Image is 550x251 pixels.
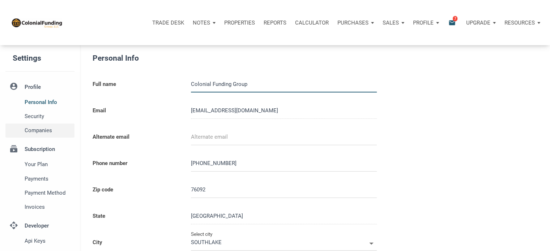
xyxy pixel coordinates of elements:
[193,20,210,26] p: Notes
[87,151,186,177] label: Phone number
[25,203,72,211] span: Invoices
[191,155,377,172] input: Phone number
[25,189,72,197] span: Payment Method
[87,177,186,203] label: Zip code
[191,129,377,145] input: Alternate email
[25,112,72,121] span: Security
[295,20,329,26] p: Calculator
[25,126,72,135] span: Companies
[5,124,74,138] a: Companies
[5,157,74,172] a: Your plan
[220,12,259,34] a: Properties
[337,20,368,26] p: Purchases
[224,20,255,26] p: Properties
[188,12,220,34] button: Notes
[264,20,286,26] p: Reports
[5,172,74,186] a: Payments
[500,12,545,34] button: Resources
[462,12,500,34] button: Upgrade
[87,98,186,124] label: Email
[191,230,213,238] label: Select city
[448,18,456,27] i: email
[25,160,72,169] span: Your plan
[5,109,74,123] a: Security
[13,51,80,66] h5: Settings
[466,20,490,26] p: Upgrade
[93,52,416,64] h5: Personal Info
[87,203,186,230] label: State
[259,12,291,34] button: Reports
[11,17,63,28] img: NoteUnlimited
[191,103,377,119] input: Email
[25,98,72,107] span: Personal Info
[333,12,378,34] button: Purchases
[504,20,535,26] p: Resources
[87,124,186,151] label: Alternate email
[453,16,457,21] span: 7
[291,12,333,34] a: Calculator
[413,20,434,26] p: Profile
[383,20,399,26] p: Sales
[25,174,72,183] span: Payments
[5,200,74,214] a: Invoices
[378,12,409,34] button: Sales
[5,234,74,248] a: Api keys
[191,208,377,224] input: Select state
[152,20,184,26] p: Trade Desk
[191,182,377,198] input: Zip code
[5,95,74,109] a: Personal Info
[148,12,188,34] button: Trade Desk
[25,237,72,245] span: Api keys
[87,72,186,98] label: Full name
[409,12,443,34] button: Profile
[191,76,377,92] input: Full name
[443,12,462,34] button: email7
[5,186,74,200] a: Payment Method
